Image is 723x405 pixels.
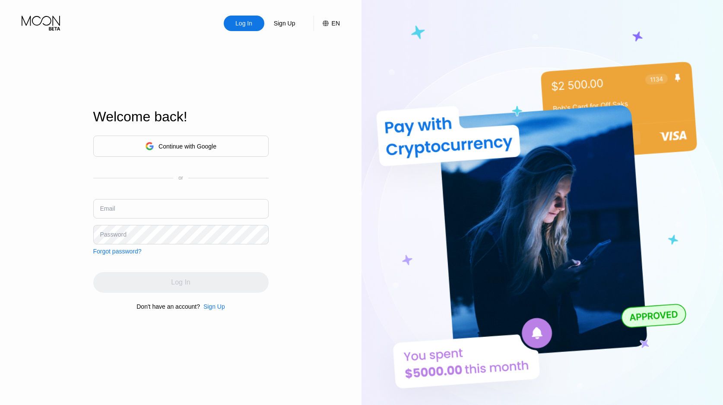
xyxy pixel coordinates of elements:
div: Welcome back! [93,109,269,125]
div: Forgot password? [93,248,142,255]
div: Password [100,231,127,238]
div: Continue with Google [159,143,216,150]
div: EN [314,16,340,31]
div: Don't have an account? [136,303,200,310]
div: or [178,175,183,181]
div: Continue with Google [93,136,269,157]
div: Sign Up [273,19,296,28]
div: EN [332,20,340,27]
div: Email [100,205,115,212]
div: Log In [224,16,264,31]
div: Sign Up [200,303,225,310]
div: Sign Up [264,16,305,31]
div: Log In [235,19,253,28]
div: Sign Up [203,303,225,310]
